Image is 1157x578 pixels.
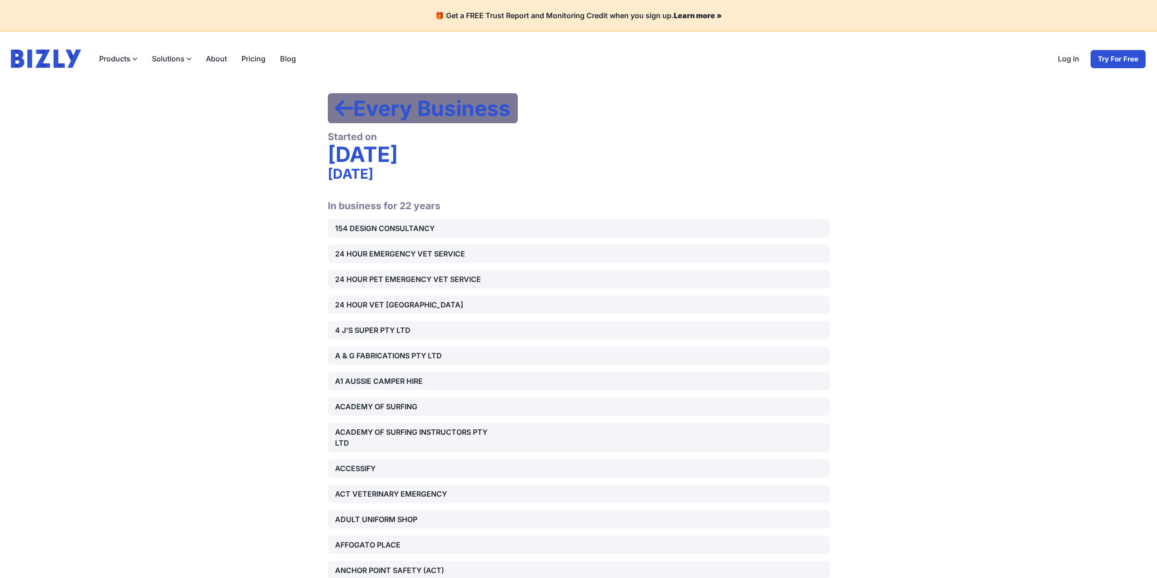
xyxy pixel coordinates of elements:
[1090,50,1146,69] a: Try For Free
[328,245,830,263] a: 24 HOUR EMERGENCY VET SERVICE
[328,296,830,314] a: 24 HOUR VET [GEOGRAPHIC_DATA]
[328,536,830,554] a: AFFOGATO PLACE
[328,321,830,339] a: 4 J'S SUPER PTY LTD
[335,463,495,474] div: ACCESSIFY
[335,274,495,285] div: 24 HOUR PET EMERGENCY VET SERVICE
[335,325,495,336] div: 4 J'S SUPER PTY LTD
[1051,50,1087,69] a: Log in
[335,401,495,412] div: ACADEMY OF SURFING
[328,93,518,123] a: Every Business
[328,372,830,390] a: A1 AUSSIE CAMPER HIRE
[273,50,303,68] a: Blog
[328,485,830,503] a: ACT VETERINARY EMERGENCY
[328,459,830,477] a: ACCESSIFY
[199,50,234,68] a: About
[328,270,830,288] a: 24 HOUR PET EMERGENCY VET SERVICE
[328,131,830,143] div: Started on
[335,223,495,234] div: 154 DESIGN CONSULTANCY
[328,166,830,182] div: [DATE]
[11,50,81,68] img: bizly_logo.svg
[328,189,830,212] h2: In business for 22 years
[145,50,199,68] label: Solutions
[328,219,830,237] a: 154 DESIGN CONSULTANCY
[92,50,145,68] label: Products
[674,11,722,20] a: Learn more »
[335,248,495,259] div: 24 HOUR EMERGENCY VET SERVICE
[335,427,495,448] div: ACADEMY OF SURFING INSTRUCTORS PTY LTD
[328,423,830,452] a: ACADEMY OF SURFING INSTRUCTORS PTY LTD
[335,488,495,499] div: ACT VETERINARY EMERGENCY
[335,376,495,387] div: A1 AUSSIE CAMPER HIRE
[328,347,830,365] a: A & G FABRICATIONS PTY LTD
[335,565,495,576] div: ANCHOR POINT SAFETY (ACT)
[335,539,495,550] div: AFFOGATO PLACE
[335,514,495,525] div: ADULT UNIFORM SHOP
[234,50,273,68] a: Pricing
[335,350,495,361] div: A & G FABRICATIONS PTY LTD
[328,510,830,528] a: ADULT UNIFORM SHOP
[335,299,495,310] div: 24 HOUR VET [GEOGRAPHIC_DATA]
[328,397,830,416] a: ACADEMY OF SURFING
[328,143,830,166] div: [DATE]
[11,11,1146,20] h4: 🎁 Get a FREE Trust Report and Monitoring Credit when you sign up.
